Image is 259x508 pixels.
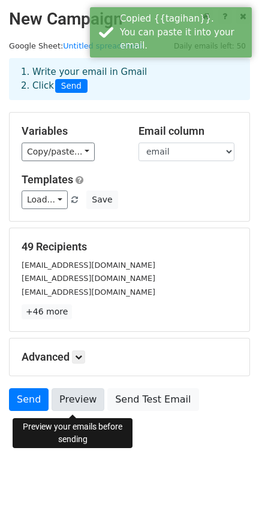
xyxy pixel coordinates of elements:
button: Save [86,190,118,209]
h2: New Campaign [9,9,250,29]
div: 1. Write your email in Gmail 2. Click [12,65,247,93]
h5: Advanced [22,350,237,364]
a: Copy/paste... [22,143,95,161]
small: [EMAIL_ADDRESS][DOMAIN_NAME] [22,261,155,270]
a: Load... [22,190,68,209]
small: Google Sheet: [9,41,143,50]
iframe: Chat Widget [199,450,259,508]
small: [EMAIL_ADDRESS][DOMAIN_NAME] [22,288,155,297]
h5: Email column [138,125,237,138]
span: Send [55,79,88,93]
div: Copied {{tagihan}}. You can paste it into your email. [120,12,247,53]
div: Preview your emails before sending [13,418,132,448]
a: Send Test Email [107,388,198,411]
a: Preview [52,388,104,411]
a: +46 more [22,304,72,319]
h5: Variables [22,125,121,138]
a: Untitled spreadsheet [63,41,143,50]
small: [EMAIL_ADDRESS][DOMAIN_NAME] [22,274,155,283]
h5: 49 Recipients [22,240,237,253]
a: Send [9,388,49,411]
a: Templates [22,173,73,186]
